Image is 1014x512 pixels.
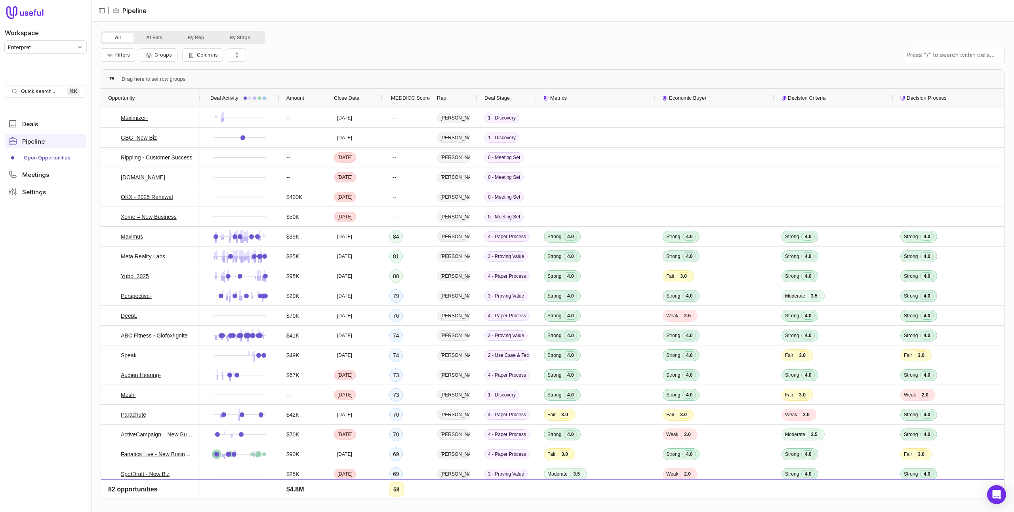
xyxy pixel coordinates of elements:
a: Maximizer- [121,113,148,123]
time: [DATE] [337,332,352,339]
span: 2.5 [680,312,694,320]
a: OKX - 2025 Renewal [121,192,173,202]
div: -- [389,112,399,124]
span: 3.0 [915,490,928,498]
span: 2 - Use Case & Technical Validation [484,350,530,360]
div: 73 [389,388,403,402]
div: 79 [389,289,403,303]
span: 4.0 [801,252,815,260]
button: By Rep [175,33,217,42]
span: 4.0 [564,490,577,498]
span: $400K [286,192,302,202]
span: Weak [785,411,797,418]
span: 3.0 [796,391,809,399]
span: [PERSON_NAME] [437,469,470,479]
span: 0 - Meeting Set [484,152,524,163]
span: 3.5 [808,292,821,300]
span: 3.0 [558,411,572,419]
span: $85K [286,252,299,261]
span: Strong [785,451,799,457]
button: At Risk [133,33,175,42]
span: [PERSON_NAME] [437,251,470,262]
a: Xome – New Business [121,212,177,222]
span: 4.0 [564,312,577,320]
li: Pipeline [113,6,147,15]
span: Strong [904,411,918,418]
span: 3.0 [796,351,809,359]
span: 4.0 [920,470,934,478]
div: Metrics [544,89,648,108]
span: -- [286,390,290,400]
a: Fanatics Live - New Business [121,449,193,459]
div: 74 [389,349,403,362]
span: Strong [904,313,918,319]
div: 76 [389,309,403,322]
span: $42K [286,410,299,419]
time: [DATE] [337,313,352,319]
input: Press "/" to search within cells... [903,47,1004,63]
span: Metrics [550,93,567,103]
div: Pipeline submenu [5,152,86,164]
span: [PERSON_NAME] [437,429,470,440]
div: -- [389,151,399,164]
span: 3.0 [915,351,928,359]
span: Weak [666,313,678,319]
span: 4.0 [801,272,815,280]
a: Meetings [5,167,86,182]
span: Strong [785,313,799,319]
span: Columns [197,52,218,58]
span: Quick search... [21,88,55,95]
span: 3.0 [558,450,572,458]
span: 1 - Discovery [484,113,519,123]
div: Decision Criteria [781,89,886,108]
span: Strong [666,233,680,240]
span: 4.0 [920,292,934,300]
span: [PERSON_NAME] [437,489,470,499]
span: 4.0 [564,332,577,339]
span: Fair [904,352,912,358]
a: Meta Reality Labs [121,252,165,261]
span: 4.0 [920,252,934,260]
span: $39K [286,232,299,241]
span: 4 - Paper Process [484,410,530,420]
span: 0 - Meeting Set [484,212,524,222]
span: $75K [286,489,299,499]
span: 2.0 [918,391,932,399]
span: 3.5 [570,470,583,478]
span: -- [286,173,290,182]
div: 80 [389,269,403,283]
span: $25K [286,469,299,479]
time: [DATE] [337,253,352,260]
span: Strong [547,392,561,398]
span: Economic Buyer [669,93,707,103]
time: [DATE] [337,471,353,477]
span: [PERSON_NAME] [437,410,470,420]
span: 4 - Paper Process [484,311,530,321]
div: 70 [389,408,403,421]
span: Strong [666,372,680,378]
span: 4.0 [801,371,815,379]
span: Pipeline [22,138,45,144]
div: 81 [389,250,403,263]
span: Decision Criteria [788,93,825,103]
span: Weak [666,491,678,497]
span: 4.0 [564,351,577,359]
span: Strong [904,372,918,378]
span: 4.0 [682,371,696,379]
button: Filter Pipeline [101,48,135,62]
span: 4.0 [564,292,577,300]
span: 4 - Paper Process [484,271,530,281]
time: [DATE] [337,194,353,200]
a: Maximus [121,232,143,241]
div: Economic Buyer [663,89,767,108]
div: 73 [389,368,403,382]
span: 4.0 [801,490,815,498]
span: Strong [547,372,561,378]
a: ActiveCampaign – New Business [121,430,193,439]
span: Strong [547,352,561,358]
span: Decision Process [907,93,946,103]
span: 2.0 [680,470,694,478]
span: Strong [785,332,799,339]
span: Weak [666,431,678,438]
span: 4.0 [920,233,934,241]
